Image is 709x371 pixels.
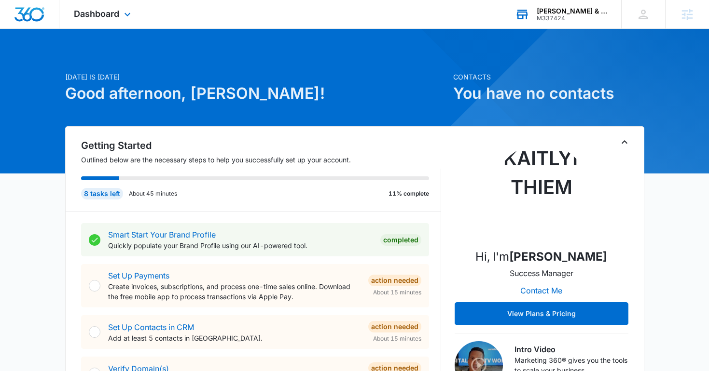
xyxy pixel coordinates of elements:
h2: Getting Started [81,138,441,153]
p: [DATE] is [DATE] [65,72,447,82]
div: account name [537,7,607,15]
p: 11% complete [389,189,429,198]
a: Smart Start Your Brand Profile [108,230,216,239]
p: Success Manager [510,267,573,279]
h3: Intro Video [514,344,628,355]
span: About 15 minutes [373,334,421,343]
p: Hi, I'm [475,248,607,265]
a: Set Up Contacts in CRM [108,322,194,332]
p: Add at least 5 contacts in [GEOGRAPHIC_DATA]. [108,333,361,343]
div: Action Needed [368,321,421,332]
button: View Plans & Pricing [455,302,628,325]
p: About 45 minutes [129,189,177,198]
h1: Good afternoon, [PERSON_NAME]! [65,82,447,105]
h1: You have no contacts [453,82,644,105]
div: 8 tasks left [81,188,123,199]
p: Outlined below are the necessary steps to help you successfully set up your account. [81,155,441,165]
span: About 15 minutes [373,288,421,297]
p: Quickly populate your Brand Profile using our AI-powered tool. [108,240,373,251]
span: Dashboard [74,9,119,19]
div: account id [537,15,607,22]
div: Action Needed [368,275,421,286]
img: Kaitlyn Thiem [493,144,590,240]
button: Contact Me [511,279,572,302]
p: Contacts [453,72,644,82]
div: Completed [380,234,421,246]
p: Create invoices, subscriptions, and process one-time sales online. Download the free mobile app t... [108,281,361,302]
strong: [PERSON_NAME] [509,250,607,264]
button: Toggle Collapse [619,136,630,148]
a: Set Up Payments [108,271,169,280]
